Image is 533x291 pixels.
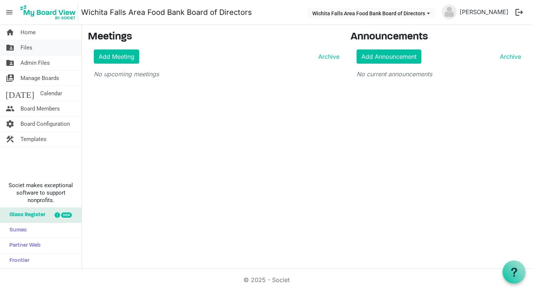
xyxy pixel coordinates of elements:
span: Board Configuration [20,116,70,131]
span: Home [20,25,36,40]
span: menu [2,5,16,19]
img: no-profile-picture.svg [442,4,457,19]
span: Manage Boards [20,71,59,86]
a: © 2025 - Societ [243,276,290,284]
img: My Board View Logo [18,3,78,22]
span: Glass Register [6,208,45,223]
span: Files [20,40,32,55]
span: settings [6,116,15,131]
a: Archive [497,52,521,61]
span: Partner Web [6,238,41,253]
a: Wichita Falls Area Food Bank Board of Directors [81,5,252,20]
span: Templates [20,132,47,147]
span: construction [6,132,15,147]
p: No current announcements [357,70,521,79]
span: Frontier [6,253,29,268]
span: Board Members [20,101,60,116]
span: folder_shared [6,55,15,70]
span: home [6,25,15,40]
h3: Meetings [88,31,339,44]
span: Admin Files [20,55,50,70]
span: Calendar [40,86,62,101]
div: new [61,212,72,218]
h3: Announcements [351,31,527,44]
button: Wichita Falls Area Food Bank Board of Directors dropdownbutton [307,8,435,18]
span: [DATE] [6,86,34,101]
span: Sumac [6,223,27,238]
p: No upcoming meetings [94,70,339,79]
button: logout [511,4,527,20]
span: switch_account [6,71,15,86]
a: [PERSON_NAME] [457,4,511,19]
a: My Board View Logo [18,3,81,22]
a: Add Announcement [357,49,421,64]
span: people [6,101,15,116]
a: Archive [315,52,339,61]
span: Societ makes exceptional software to support nonprofits. [3,182,78,204]
a: Add Meeting [94,49,139,64]
span: folder_shared [6,40,15,55]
